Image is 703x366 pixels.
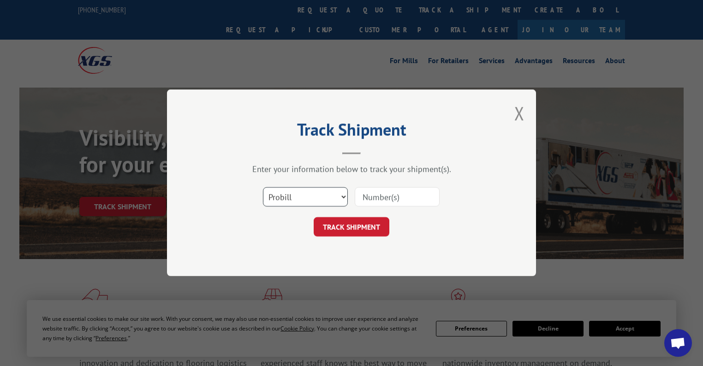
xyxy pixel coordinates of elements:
button: TRACK SHIPMENT [314,218,389,237]
div: Open chat [664,329,692,357]
div: Enter your information below to track your shipment(s). [213,164,490,175]
h2: Track Shipment [213,123,490,141]
button: Close modal [514,101,524,125]
input: Number(s) [355,188,440,207]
